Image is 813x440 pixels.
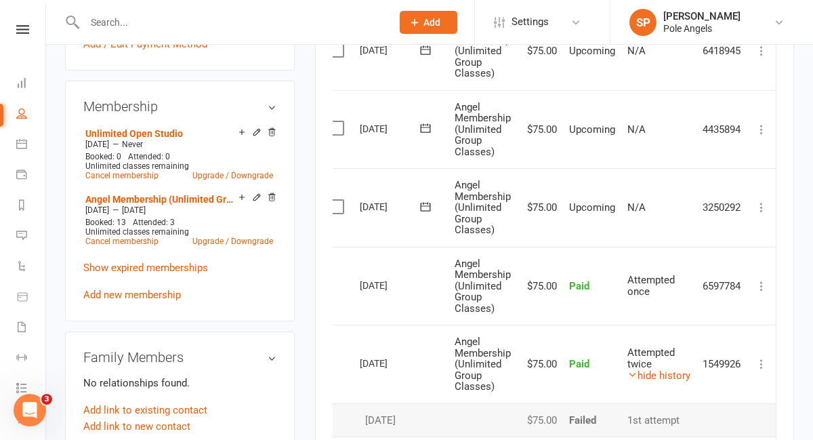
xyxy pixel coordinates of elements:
div: [DATE] [360,118,422,139]
span: Never [122,140,143,149]
td: 6597784 [696,247,747,325]
td: Failed [563,403,621,437]
span: N/A [627,45,646,57]
a: Product Sales [16,283,47,313]
span: Paid [569,358,589,370]
a: Angel Membership (Unlimited Group Classes) [85,194,238,205]
span: Angel Membership (Unlimited Group Classes) [455,22,511,79]
span: Upcoming [569,45,615,57]
td: 1549926 [696,325,747,403]
span: [DATE] [122,205,146,215]
a: Add link to new contact [83,418,190,435]
span: Angel Membership (Unlimited Group Classes) [455,179,511,236]
div: [DATE] [360,39,422,60]
div: — [82,205,276,216]
td: $75.00 [517,168,563,247]
button: Add [400,11,457,34]
div: [DATE] [360,196,422,217]
a: Add link to existing contact [83,402,207,418]
div: — [82,139,276,150]
span: N/A [627,201,646,214]
span: [DATE] [85,140,109,149]
span: Angel Membership (Unlimited Group Classes) [455,101,511,158]
span: Unlimited classes remaining [85,161,189,171]
span: Booked: 0 [85,152,121,161]
span: Upcoming [569,201,615,214]
a: Upgrade / Downgrade [192,237,273,246]
span: Attended: 3 [133,218,175,227]
input: Search... [81,13,382,32]
span: Angel Membership (Unlimited Group Classes) [455,258,511,315]
a: Cancel membership [85,171,159,180]
a: Reports [16,191,47,222]
a: Unlimited Open Studio [85,128,183,139]
p: No relationships found. [83,375,276,391]
div: SP [629,9,656,36]
td: $75.00 [517,247,563,325]
a: Dashboard [16,69,47,100]
td: $75.00 [517,12,563,90]
a: People [16,100,47,130]
div: Pole Angels [663,22,741,35]
td: 4435894 [696,90,747,169]
iframe: Intercom live chat [14,394,46,426]
td: 6418945 [696,12,747,90]
span: Angel Membership (Unlimited Group Classes) [455,336,511,393]
td: $75.00 [517,403,563,437]
a: Cancel membership [85,237,159,246]
a: Calendar [16,130,47,161]
span: Settings [512,7,549,37]
span: [DATE] [85,205,109,215]
span: 3 [41,394,52,405]
span: N/A [627,123,646,136]
div: [DATE] [360,415,442,426]
a: Payments [16,161,47,191]
span: Upcoming [569,123,615,136]
a: Upgrade / Downgrade [192,171,273,180]
span: Paid [569,280,589,292]
div: [PERSON_NAME] [663,10,741,22]
span: Add [423,17,440,28]
h3: Membership [83,99,276,114]
td: $75.00 [517,325,563,403]
a: Show expired memberships [83,262,208,274]
h3: Family Members [83,350,276,365]
span: Unlimited classes remaining [85,227,189,237]
a: Add new membership [83,289,181,301]
a: hide history [627,369,690,382]
td: 3250292 [696,168,747,247]
span: Attempted once [627,274,675,298]
span: Attempted twice [627,346,675,370]
td: $75.00 [517,90,563,169]
td: 1st attempt [621,403,696,437]
div: [DATE] [360,353,422,374]
div: [DATE] [360,275,422,296]
span: Attended: 0 [128,152,170,161]
span: Booked: 13 [85,218,126,227]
